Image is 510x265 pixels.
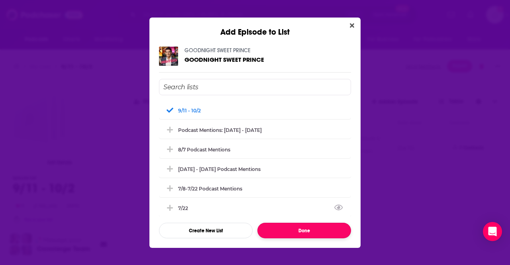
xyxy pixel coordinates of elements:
button: Done [257,223,351,238]
div: 9/11 - 10/2 [178,108,201,114]
div: Add Episode to List [149,18,361,37]
div: Add Episode To List [159,79,351,238]
div: Podcast Mentions: [DATE] - [DATE] [178,127,262,133]
div: Open Intercom Messenger [483,222,502,241]
div: July 8 - July 22 Podcast Mentions [159,160,351,178]
div: Podcast Mentions: August 7 - August 28 [159,121,351,139]
input: Search lists [159,79,351,95]
a: GOODNIGHT SWEET PRINCE [184,47,251,54]
a: GOODNIGHT SWEET PRINCE [184,56,264,63]
img: GOODNIGHT SWEET PRINCE [159,47,178,66]
div: 7/8-7/22 Podcast Mentions [159,180,351,197]
div: 9/11 - 10/2 [159,102,351,119]
div: 7/8-7/22 Podcast Mentions [178,186,242,192]
button: Close [347,21,357,31]
div: 7/22 [178,205,193,211]
div: 8/7 Podcast Mentions [159,141,351,158]
div: 8/7 Podcast Mentions [178,147,230,153]
button: Create New List [159,223,253,238]
div: 7/22 [159,199,351,217]
div: [DATE] - [DATE] Podcast Mentions [178,166,261,172]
